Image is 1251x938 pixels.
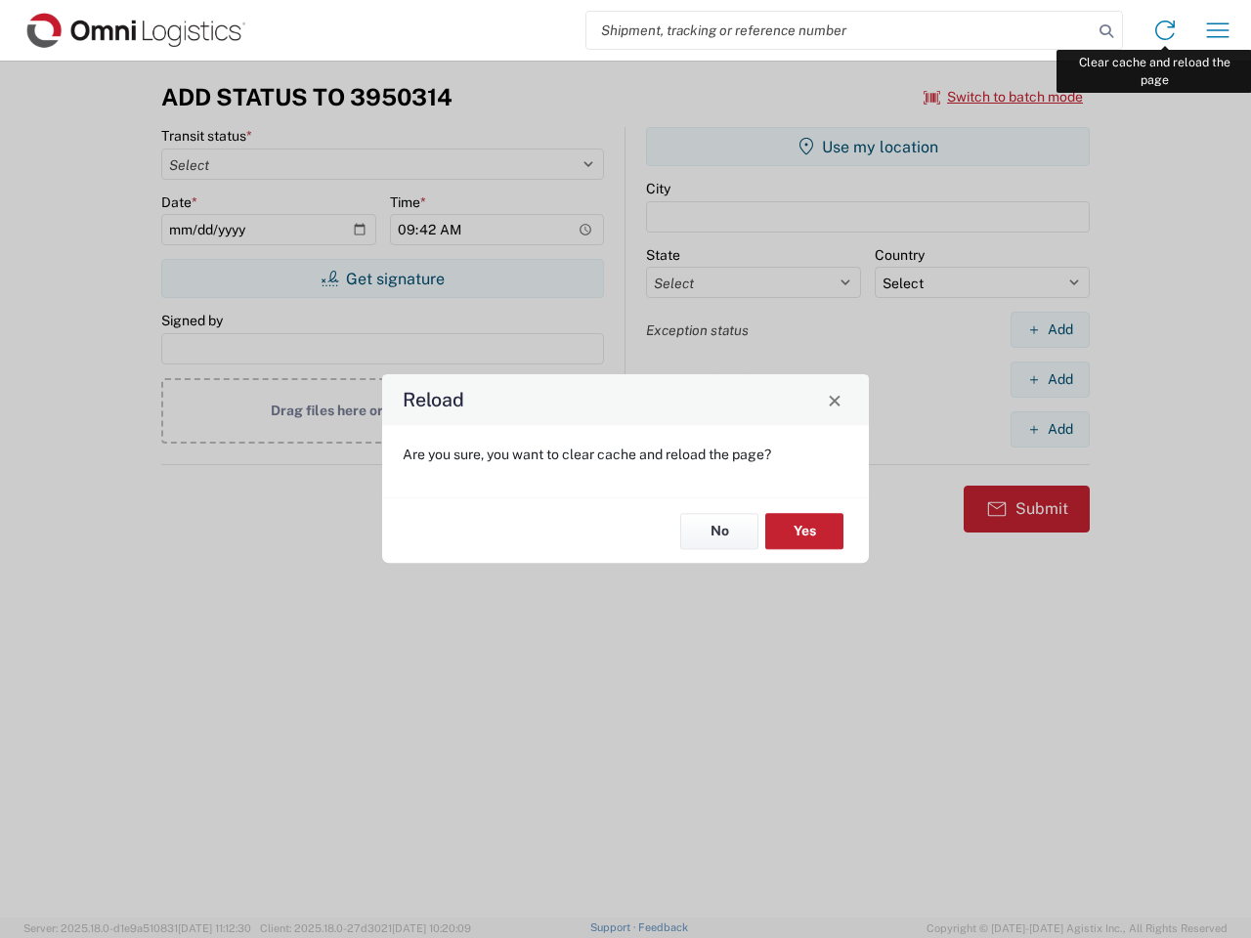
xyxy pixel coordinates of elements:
button: Yes [765,513,843,549]
input: Shipment, tracking or reference number [586,12,1093,49]
button: No [680,513,758,549]
button: Close [821,386,848,413]
p: Are you sure, you want to clear cache and reload the page? [403,446,848,463]
h4: Reload [403,386,464,414]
